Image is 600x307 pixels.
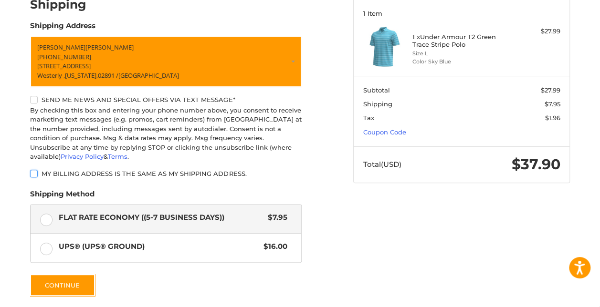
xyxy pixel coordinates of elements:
[37,71,65,80] span: Westerly ,
[37,52,91,61] span: [PHONE_NUMBER]
[363,100,392,108] span: Shipping
[30,106,302,162] div: By checking this box and entering your phone number above, you consent to receive marketing text ...
[545,100,560,108] span: $7.95
[61,153,104,160] a: Privacy Policy
[118,71,179,80] span: [GEOGRAPHIC_DATA]
[363,160,401,169] span: Total (USD)
[363,128,406,136] a: Coupon Code
[412,33,509,49] h4: 1 x Under Armour T2 Green Trace Stripe Polo
[541,86,560,94] span: $27.99
[98,71,118,80] span: 02891 /
[37,61,91,70] span: [STREET_ADDRESS]
[259,241,287,252] span: $16.00
[363,86,390,94] span: Subtotal
[85,43,134,51] span: [PERSON_NAME]
[59,241,259,252] span: UPS® (UPS® Ground)
[363,10,560,17] h3: 1 Item
[412,58,509,66] li: Color Sky Blue
[512,155,560,173] span: $37.90
[30,170,302,177] label: My billing address is the same as my shipping address.
[30,36,302,87] a: Enter or select a different address
[30,189,95,204] legend: Shipping Method
[65,71,98,80] span: [US_STATE],
[30,20,95,36] legend: Shipping Address
[108,153,127,160] a: Terms
[30,96,302,103] label: Send me news and special offers via text message*
[30,274,95,296] button: Continue
[363,114,374,122] span: Tax
[511,27,560,36] div: $27.99
[59,212,263,223] span: Flat Rate Economy ((5-7 Business Days))
[545,114,560,122] span: $1.96
[263,212,287,223] span: $7.95
[37,43,85,51] span: [PERSON_NAME]
[412,50,509,58] li: Size L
